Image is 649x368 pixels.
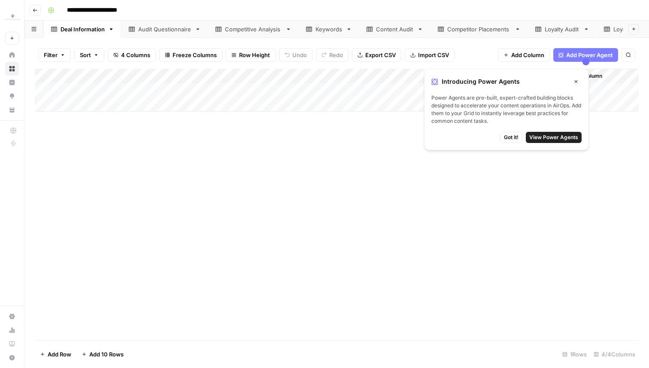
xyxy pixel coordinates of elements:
a: Your Data [5,103,19,117]
img: PartnerCentric Sales Tools Logo [5,10,21,25]
span: Add 10 Rows [89,350,124,359]
button: Help + Support [5,351,19,365]
span: Power Agents are pre-built, expert-crafted building blocks designed to accelerate your content op... [431,94,582,125]
a: Home [5,48,19,62]
span: Sort [80,51,91,59]
a: Insights [5,76,19,89]
a: Browse [5,62,19,76]
div: Loyalty Audit [545,25,580,33]
a: Settings [5,310,19,323]
span: Undo [292,51,307,59]
a: Loyalty Audit [528,21,597,38]
a: Deal Information [44,21,121,38]
button: Add 10 Rows [76,347,129,361]
button: Got it! [500,132,522,143]
button: Sort [74,48,104,62]
a: Competitive Analysis [208,21,299,38]
button: Add Power Agent [553,48,618,62]
button: Add Column [498,48,550,62]
div: Competitive Analysis [225,25,282,33]
div: Competitor Placements [447,25,511,33]
a: Competitor Placements [431,21,528,38]
button: Freeze Columns [159,48,222,62]
div: 4/4 Columns [590,347,639,361]
button: 4 Columns [108,48,156,62]
div: Introducing Power Agents [431,76,582,87]
a: Keywords [299,21,359,38]
button: Export CSV [352,48,401,62]
span: Got it! [504,134,519,141]
a: Audit Questionnaire [121,21,208,38]
span: Add Row [48,350,71,359]
span: Freeze Columns [173,51,217,59]
span: View Power Agents [529,134,578,141]
button: Row Height [226,48,276,62]
span: Import CSV [418,51,449,59]
a: Learning Hub [5,337,19,351]
div: Keywords [315,25,343,33]
a: Opportunities [5,89,19,103]
button: Add Row [35,347,76,361]
span: Add Column [511,51,544,59]
button: Import CSV [405,48,455,62]
span: Add Power Agent [566,51,613,59]
button: Undo [279,48,312,62]
span: 4 Columns [121,51,150,59]
span: Row Height [239,51,270,59]
button: Filter [38,48,71,62]
a: Usage [5,323,19,337]
div: 1 Rows [559,347,590,361]
div: Audit Questionnaire [138,25,191,33]
span: Redo [329,51,343,59]
div: Deal Information [61,25,105,33]
button: Workspace: PartnerCentric Sales Tools [5,7,19,28]
button: Redo [316,48,349,62]
span: Export CSV [365,51,396,59]
div: Content Audit [376,25,414,33]
span: Filter [44,51,58,59]
a: Content Audit [359,21,431,38]
button: View Power Agents [526,132,582,143]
